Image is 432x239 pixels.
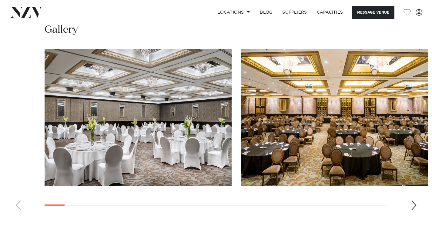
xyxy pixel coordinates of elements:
img: nzv-logo.png [10,7,43,18]
swiper-slide: 1 / 30 [45,49,232,186]
button: Message Venue [352,6,394,19]
a: Locations [213,6,255,19]
swiper-slide: 2 / 30 [241,49,428,186]
a: Capacities [312,6,348,19]
a: BLOG [255,6,277,19]
a: SUPPLIERS [277,6,312,19]
h2: Gallery [45,23,78,37]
